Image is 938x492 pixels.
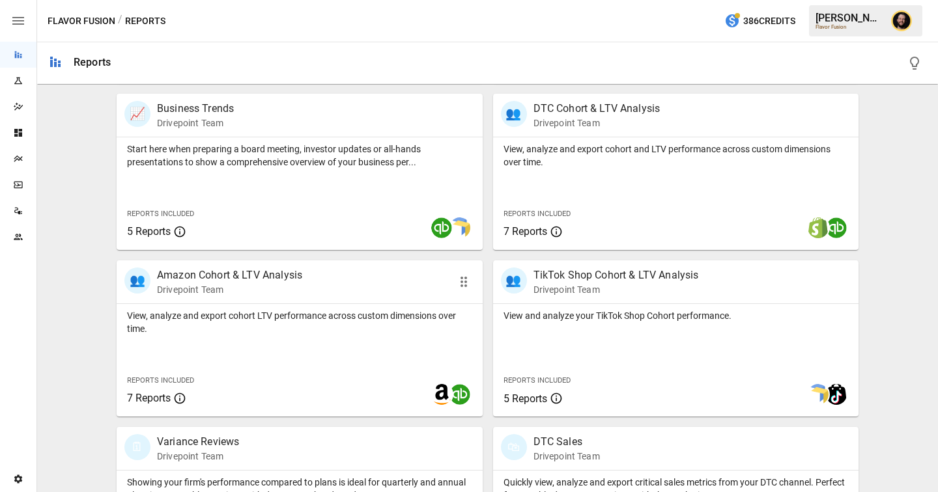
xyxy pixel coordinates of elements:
span: 7 Reports [504,225,547,238]
div: 👥 [124,267,150,294]
div: 🛍 [501,434,527,460]
div: / [118,13,122,29]
span: Reports Included [504,210,571,218]
p: DTC Cohort & LTV Analysis [533,101,661,116]
span: Reports Included [504,376,571,385]
p: Drivepoint Team [157,450,239,463]
p: Business Trends [157,101,234,116]
div: [PERSON_NAME] [816,12,883,24]
button: 386Credits [719,9,801,33]
span: 5 Reports [127,225,171,238]
span: Reports Included [127,376,194,385]
p: Drivepoint Team [157,116,234,130]
p: DTC Sales [533,434,600,450]
p: View, analyze and export cohort and LTV performance across custom dimensions over time. [504,143,849,169]
div: 📈 [124,101,150,127]
div: 👥 [501,267,527,294]
img: amazon [431,384,452,405]
span: Reports Included [127,210,194,218]
span: 386 Credits [743,13,795,29]
p: Drivepoint Team [157,283,302,296]
p: Amazon Cohort & LTV Analysis [157,267,302,283]
p: Drivepoint Team [533,450,600,463]
div: 🗓 [124,434,150,460]
p: Start here when preparing a board meeting, investor updates or all-hands presentations to show a ... [127,143,472,169]
button: Ciaran Nugent [883,3,920,39]
p: TikTok Shop Cohort & LTV Analysis [533,267,699,283]
img: quickbooks [449,384,470,405]
div: Reports [74,56,111,68]
p: Drivepoint Team [533,283,699,296]
img: quickbooks [431,217,452,238]
img: quickbooks [826,217,847,238]
div: Flavor Fusion [816,24,883,30]
span: 7 Reports [127,392,171,404]
p: View and analyze your TikTok Shop Cohort performance. [504,309,849,322]
img: tiktok [826,384,847,405]
p: Variance Reviews [157,434,239,450]
p: View, analyze and export cohort LTV performance across custom dimensions over time. [127,309,472,335]
img: smart model [449,217,470,238]
img: shopify [808,217,829,238]
div: 👥 [501,101,527,127]
img: Ciaran Nugent [891,10,912,31]
p: Drivepoint Team [533,116,661,130]
span: 5 Reports [504,392,547,405]
img: smart model [808,384,829,405]
button: Flavor Fusion [48,13,115,29]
